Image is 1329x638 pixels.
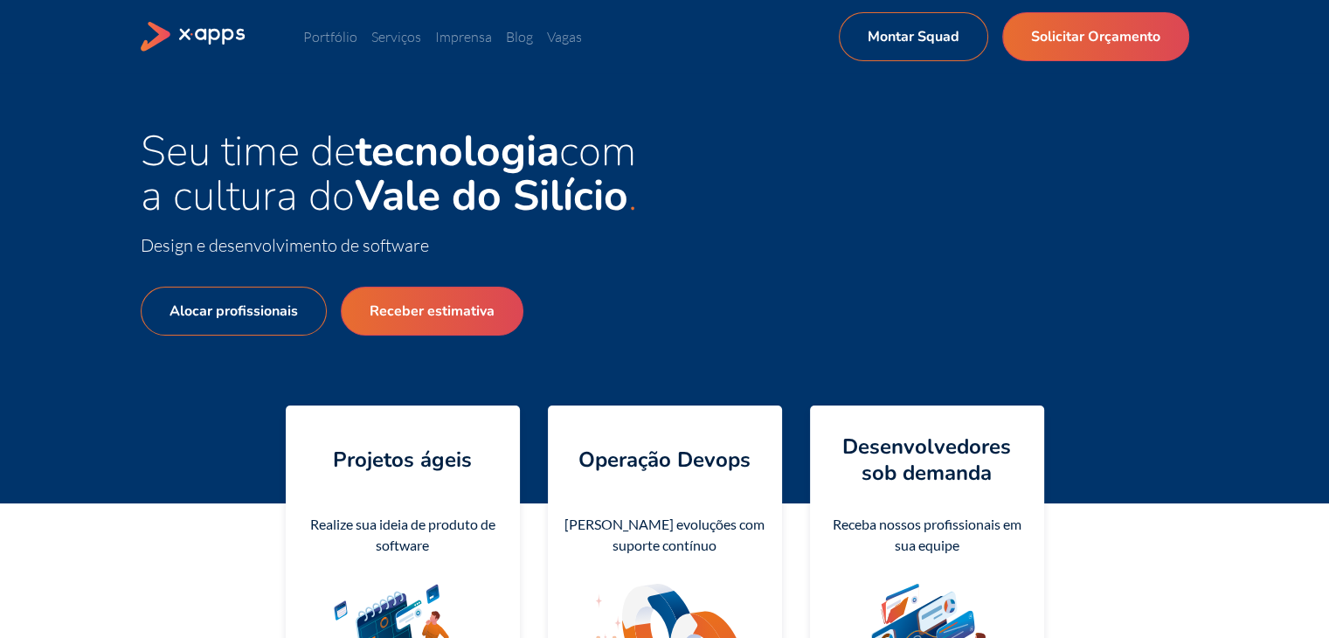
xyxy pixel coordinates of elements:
h4: Projetos ágeis [333,447,472,473]
h4: Operação Devops [578,447,751,473]
a: Blog [506,28,533,45]
a: Vagas [547,28,582,45]
a: Alocar profissionais [141,287,327,336]
a: Portfólio [303,28,357,45]
span: Seu time de com a cultura do [141,122,636,225]
a: Receber estimativa [341,287,523,336]
div: [PERSON_NAME] evoluções com suporte contínuo [562,514,768,556]
div: Receba nossos profissionais em sua equipe [824,514,1030,556]
strong: tecnologia [356,122,559,180]
div: Realize sua ideia de produto de software [300,514,506,556]
strong: Vale do Silício [355,167,628,225]
a: Serviços [371,28,421,45]
a: Solicitar Orçamento [1002,12,1189,61]
span: Design e desenvolvimento de software [141,234,429,256]
h4: Desenvolvedores sob demanda [824,433,1030,486]
a: Imprensa [435,28,492,45]
a: Montar Squad [839,12,988,61]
